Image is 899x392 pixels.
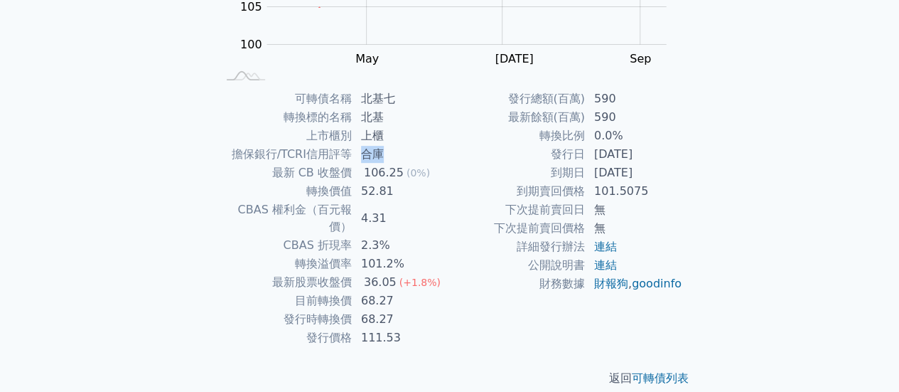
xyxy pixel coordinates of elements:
td: 最新股票收盤價 [217,273,352,292]
td: CBAS 權利金（百元報價） [217,201,352,236]
td: 北基 [352,108,450,127]
td: 發行日 [450,145,586,164]
span: (+1.8%) [399,277,441,288]
td: 轉換比例 [450,127,586,145]
td: 轉換標的名稱 [217,108,352,127]
td: 上櫃 [352,127,450,145]
td: 4.31 [352,201,450,236]
td: 可轉債名稱 [217,90,352,108]
div: 36.05 [361,274,399,291]
td: 101.2% [352,255,450,273]
td: 發行價格 [217,329,352,347]
td: 北基七 [352,90,450,108]
td: 擔保銀行/TCRI信用評等 [217,145,352,164]
a: 財報狗 [594,277,628,290]
td: 0.0% [586,127,683,145]
td: 發行時轉換價 [217,310,352,329]
td: 590 [586,90,683,108]
td: 到期賣回價格 [450,182,586,201]
td: 財務數據 [450,275,586,293]
td: 下次提前賣回價格 [450,219,586,238]
td: 68.27 [352,310,450,329]
a: goodinfo [632,277,682,290]
td: 公開說明書 [450,256,586,275]
td: CBAS 折現率 [217,236,352,255]
a: 連結 [594,240,617,253]
tspan: May [355,52,379,65]
a: 連結 [594,258,617,272]
td: 下次提前賣回日 [450,201,586,219]
td: [DATE] [586,145,683,164]
td: 詳細發行辦法 [450,238,586,256]
td: [DATE] [586,164,683,182]
td: 轉換價值 [217,182,352,201]
td: 111.53 [352,329,450,347]
td: 合庫 [352,145,450,164]
tspan: Sep [630,52,651,65]
div: 106.25 [361,164,407,181]
tspan: 100 [240,38,262,51]
td: 101.5075 [586,182,683,201]
td: 到期日 [450,164,586,182]
td: 52.81 [352,182,450,201]
td: 最新 CB 收盤價 [217,164,352,182]
td: 最新餘額(百萬) [450,108,586,127]
iframe: Chat Widget [828,324,899,392]
span: (0%) [407,167,430,179]
tspan: [DATE] [495,52,533,65]
p: 返回 [200,370,700,387]
td: 無 [586,201,683,219]
td: 發行總額(百萬) [450,90,586,108]
td: , [586,275,683,293]
td: 590 [586,108,683,127]
div: 聊天小工具 [828,324,899,392]
td: 2.3% [352,236,450,255]
td: 轉換溢價率 [217,255,352,273]
td: 上市櫃別 [217,127,352,145]
a: 可轉債列表 [632,371,689,385]
td: 目前轉換價 [217,292,352,310]
td: 無 [586,219,683,238]
td: 68.27 [352,292,450,310]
